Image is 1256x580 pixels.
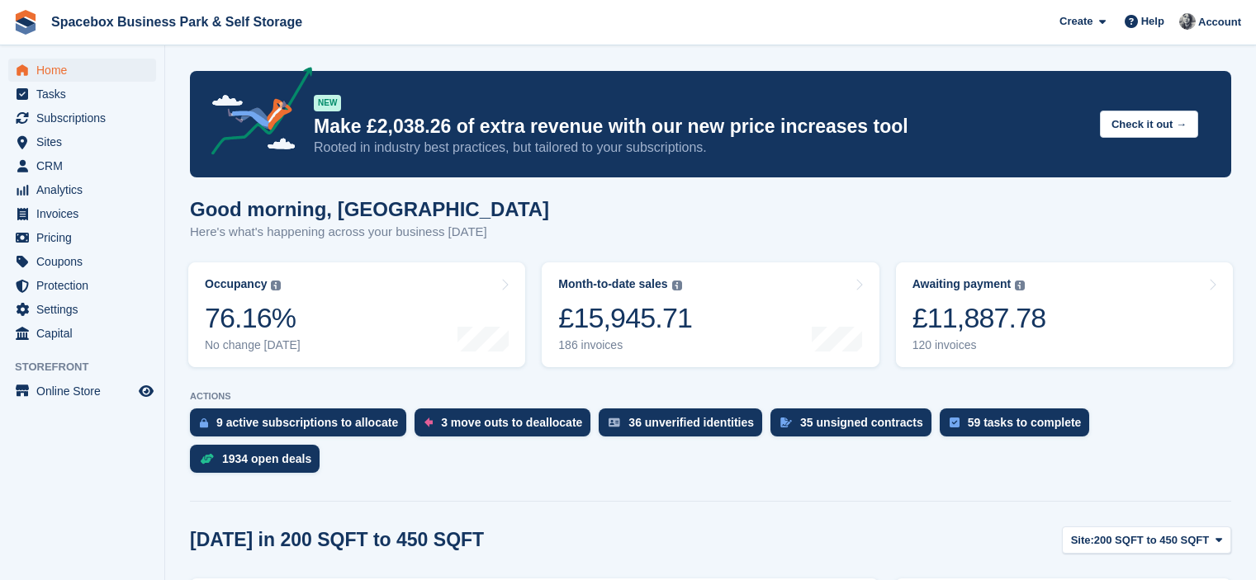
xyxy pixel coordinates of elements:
[205,301,301,335] div: 76.16%
[222,452,311,465] div: 1934 open deals
[200,417,208,428] img: active_subscription_to_allocate_icon-d502201f5373d7db506a760aba3b589e785aa758c864c3986d89f69b8ff3...
[314,139,1087,157] p: Rooted in industry best practices, but tailored to your subscriptions.
[205,277,267,291] div: Occupancy
[36,59,135,82] span: Home
[188,262,525,367] a: Occupancy 76.16% No change [DATE]
[542,262,879,367] a: Month-to-date sales £15,945.71 186 invoices
[314,115,1087,139] p: Make £2,038.26 of extra revenue with our new price increases tool
[8,226,156,249] a: menu
[190,223,549,242] p: Here's what's happening across your business [DATE]
[200,453,214,464] img: deal-1b604bf984904fb50ccaf53a9ad4b4a5d6e5aea283cecdc64d6e3604feb123c2.svg
[36,226,135,249] span: Pricing
[36,83,135,106] span: Tasks
[1179,13,1196,30] img: SUDIPTA VIRMANI
[1015,281,1025,290] img: icon-info-grey-7440780725fd019a000dd9b08b2336e03edf1995a4989e88bcd33f0948082b44.svg
[8,380,156,403] a: menu
[424,417,433,427] img: move_outs_to_deallocate_icon-f764333ba52eb49d3ac5e1228854f67142a1ed5810a6f6cc68b1a99e826820c5.svg
[780,417,792,427] img: contract_signature_icon-13c848040528278c33f63329250d36e43548de30e8caae1d1a13099fd9432cc5.svg
[190,445,328,481] a: 1934 open deals
[599,408,770,445] a: 36 unverified identities
[36,130,135,153] span: Sites
[314,95,341,111] div: NEW
[36,202,135,225] span: Invoices
[13,10,38,35] img: stora-icon-8386f47178a22dfd0bd8f6a31ec36ba5ce8667c1dd55bd0f319d3a0aa187defe.svg
[136,381,156,401] a: Preview store
[1059,13,1092,30] span: Create
[8,274,156,297] a: menu
[968,416,1082,429] div: 59 tasks to complete
[1071,532,1094,549] span: Site:
[271,281,281,290] img: icon-info-grey-7440780725fd019a000dd9b08b2336e03edf1995a4989e88bcd33f0948082b44.svg
[8,83,156,106] a: menu
[8,202,156,225] a: menu
[8,59,156,82] a: menu
[190,198,549,220] h1: Good morning, [GEOGRAPHIC_DATA]
[558,338,692,352] div: 186 invoices
[8,322,156,345] a: menu
[950,417,960,427] img: task-75834270c22a3079a89374b754ae025e5fb1db73e45f91037f5363f120a921f8.svg
[216,416,398,429] div: 9 active subscriptions to allocate
[190,408,415,445] a: 9 active subscriptions to allocate
[1198,14,1241,31] span: Account
[8,178,156,201] a: menu
[36,298,135,321] span: Settings
[896,262,1233,367] a: Awaiting payment £11,887.78 120 invoices
[558,301,692,335] div: £15,945.71
[800,416,923,429] div: 35 unsigned contracts
[8,250,156,273] a: menu
[36,274,135,297] span: Protection
[609,417,620,427] img: verify_identity-adf6edd0f0f0b5bbfe63781bf79b02c33cf7c696d77639b501bdc392416b5a36.svg
[15,359,164,375] span: Storefront
[770,408,940,445] a: 35 unsigned contracts
[45,8,309,35] a: Spacebox Business Park & Self Storage
[912,301,1046,335] div: £11,887.78
[197,67,313,161] img: price-adjustments-announcement-icon-8257ccfd72463d97f412b2fc003d46551f7dbcb40ab6d574587a9cd5c0d94...
[205,338,301,352] div: No change [DATE]
[1094,532,1209,549] span: 200 SQFT to 450 SQFT
[36,250,135,273] span: Coupons
[1062,526,1231,554] button: Site: 200 SQFT to 450 SQFT
[8,130,156,153] a: menu
[912,338,1046,352] div: 120 invoices
[36,106,135,130] span: Subscriptions
[415,408,599,445] a: 3 move outs to deallocate
[190,391,1231,402] p: ACTIONS
[190,529,484,551] h2: [DATE] in 200 SQFT to 450 SQFT
[940,408,1098,445] a: 59 tasks to complete
[8,298,156,321] a: menu
[628,416,754,429] div: 36 unverified identities
[912,277,1012,291] div: Awaiting payment
[558,277,667,291] div: Month-to-date sales
[1100,111,1198,138] button: Check it out →
[36,380,135,403] span: Online Store
[8,154,156,177] a: menu
[36,178,135,201] span: Analytics
[1141,13,1164,30] span: Help
[36,154,135,177] span: CRM
[441,416,582,429] div: 3 move outs to deallocate
[8,106,156,130] a: menu
[36,322,135,345] span: Capital
[672,281,682,290] img: icon-info-grey-7440780725fd019a000dd9b08b2336e03edf1995a4989e88bcd33f0948082b44.svg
